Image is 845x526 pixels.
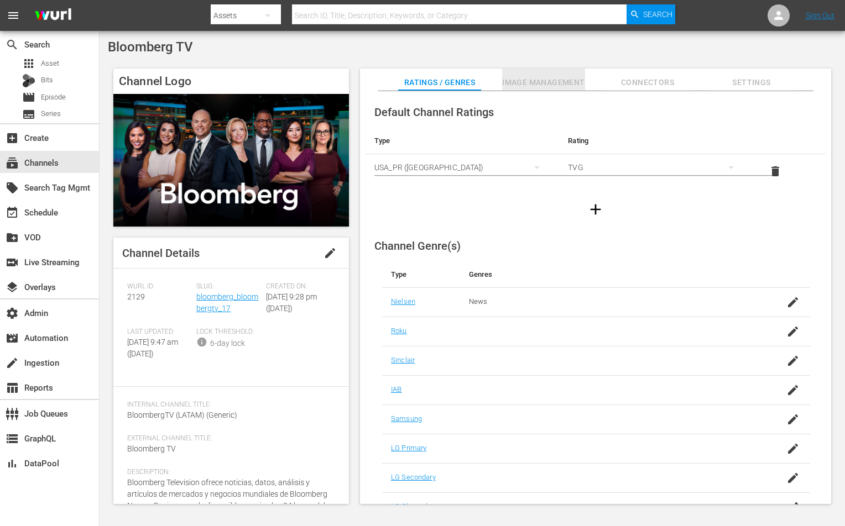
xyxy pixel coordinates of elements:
[568,152,744,183] div: TVG
[41,75,53,86] span: Bits
[266,292,317,313] span: [DATE] 9:28 pm ([DATE])
[41,108,61,119] span: Series
[769,165,782,178] span: delete
[127,478,327,522] span: Bloomberg Television ofrece noticias, datos, análisis y artículos de mercados y negocios mundiale...
[22,74,35,87] div: Bits
[6,332,19,345] span: Automation
[127,328,191,336] span: Last Updated:
[391,297,415,306] a: Nielsen
[22,57,35,70] span: Asset
[6,38,19,51] span: Search
[559,128,753,154] th: Rating
[127,401,330,409] span: Internal Channel Title:
[6,432,19,445] span: GraphQL
[22,108,35,121] span: Series
[196,336,207,348] span: info
[460,261,764,288] th: Genres
[6,181,19,194] span: Search Tag Mgmt
[6,131,19,145] span: Create
[627,4,675,24] button: Search
[6,281,19,294] span: Overlays
[6,256,19,269] span: Live Streaming
[324,246,337,260] span: edit
[391,327,407,335] a: Roku
[127,468,330,477] span: Description:
[502,76,585,90] span: Image Management
[6,156,19,170] span: Channels
[391,356,415,364] a: Sinclair
[391,473,436,481] a: LG Secondary
[382,261,460,288] th: Type
[6,307,19,320] span: Admin
[374,106,494,119] span: Default Channel Ratings
[366,128,826,188] table: simple table
[6,407,19,420] span: Job Queues
[391,502,427,511] a: LG Channel
[266,282,330,291] span: Created On:
[196,292,258,313] a: bloomberg_bloombergtv_17
[113,94,349,227] img: Bloomberg TV
[127,434,330,443] span: External Channel Title:
[710,76,793,90] span: Settings
[391,414,422,423] a: Samsung
[127,338,178,358] span: [DATE] 9:47 am ([DATE])
[22,91,35,104] span: Episode
[210,338,245,349] div: 6-day lock
[6,457,19,470] span: DataPool
[374,152,550,183] div: USA_PR ([GEOGRAPHIC_DATA])
[391,444,426,452] a: LG Primary
[391,385,401,393] a: IAB
[6,356,19,370] span: Ingestion
[7,9,20,22] span: menu
[762,158,789,185] button: delete
[606,76,689,90] span: Connectors
[196,282,260,291] span: Slug:
[113,69,349,94] h4: Channel Logo
[41,92,66,103] span: Episode
[6,381,19,394] span: Reports
[127,292,145,301] span: 2129
[643,4,672,24] span: Search
[196,328,260,336] span: Lock Threshold:
[127,411,237,419] span: BloombergTV (LATAM) (Generic)
[6,206,19,219] span: Schedule
[127,444,176,453] span: Bloomberg TV
[317,240,343,266] button: edit
[6,231,19,244] span: VOD
[366,128,559,154] th: Type
[374,239,461,253] span: Channel Genre(s)
[806,11,834,20] a: Sign Out
[122,246,200,260] span: Channel Details
[398,76,481,90] span: Ratings / Genres
[27,3,80,29] img: ans4CAIJ8jUAAAAAAAAAAAAAAAAAAAAAAAAgQb4GAAAAAAAAAAAAAAAAAAAAAAAAJMjXAAAAAAAAAAAAAAAAAAAAAAAAgAT5G...
[108,39,193,55] span: Bloomberg TV
[127,282,191,291] span: Wurl ID:
[41,58,59,69] span: Asset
